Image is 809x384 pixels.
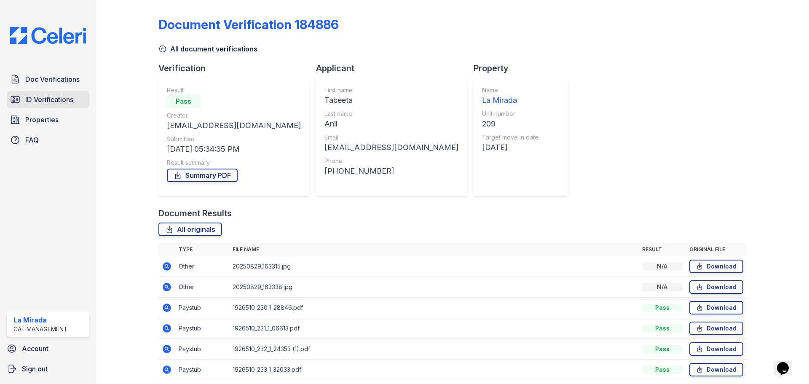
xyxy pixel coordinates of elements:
[482,86,538,94] div: Name
[175,277,229,298] td: Other
[7,71,89,88] a: Doc Verifications
[482,86,538,106] a: Name La Mirada
[324,110,458,118] div: Last name
[474,62,575,74] div: Property
[324,165,458,177] div: [PHONE_NUMBER]
[175,318,229,339] td: Paystub
[25,135,39,145] span: FAQ
[158,223,222,236] a: All originals
[175,243,229,256] th: Type
[774,350,801,376] iframe: chat widget
[13,325,68,333] div: CAF Management
[686,243,747,256] th: Original file
[158,17,339,32] div: Document Verification 184886
[689,322,743,335] a: Download
[482,110,538,118] div: Unit number
[167,86,301,94] div: Result
[158,207,232,219] div: Document Results
[642,262,683,271] div: N/A
[229,277,639,298] td: 20250829_163338.jpg
[324,157,458,165] div: Phone
[167,143,301,155] div: [DATE] 05:34:35 PM
[482,118,538,130] div: 209
[7,111,89,128] a: Properties
[642,365,683,374] div: Pass
[229,243,639,256] th: File name
[25,74,80,84] span: Doc Verifications
[689,301,743,314] a: Download
[482,133,538,142] div: Target move in date
[3,27,93,44] img: CE_Logo_Blue-a8612792a0a2168367f1c8372b55b34899dd931a85d93a1a3d3e32e68fde9ad4.png
[3,340,93,357] a: Account
[324,94,458,106] div: Tabeeta
[324,142,458,153] div: [EMAIL_ADDRESS][DOMAIN_NAME]
[175,256,229,277] td: Other
[689,342,743,356] a: Download
[639,243,686,256] th: Result
[482,142,538,153] div: [DATE]
[25,115,59,125] span: Properties
[167,111,301,120] div: Creator
[25,94,73,105] span: ID Verifications
[642,324,683,333] div: Pass
[324,118,458,130] div: Anil
[167,169,238,182] a: Summary PDF
[7,132,89,148] a: FAQ
[642,303,683,312] div: Pass
[689,280,743,294] a: Download
[175,298,229,318] td: Paystub
[175,360,229,380] td: Paystub
[689,260,743,273] a: Download
[158,62,316,74] div: Verification
[22,364,48,374] span: Sign out
[229,256,639,277] td: 20250829_163315.jpg
[167,94,201,108] div: Pass
[642,345,683,353] div: Pass
[167,158,301,167] div: Result summary
[22,344,48,354] span: Account
[13,315,68,325] div: La Mirada
[642,283,683,291] div: N/A
[229,318,639,339] td: 1926510_231_1_06613.pdf
[324,86,458,94] div: First name
[158,44,257,54] a: All document verifications
[3,360,93,377] a: Sign out
[324,133,458,142] div: Email
[167,120,301,132] div: [EMAIL_ADDRESS][DOMAIN_NAME]
[229,360,639,380] td: 1926510_233_1_32033.pdf
[175,339,229,360] td: Paystub
[229,339,639,360] td: 1926510_232_1_24353 (1).pdf
[689,363,743,376] a: Download
[482,94,538,106] div: La Mirada
[316,62,474,74] div: Applicant
[229,298,639,318] td: 1926510_230_1_28846.pdf
[167,135,301,143] div: Submitted
[7,91,89,108] a: ID Verifications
